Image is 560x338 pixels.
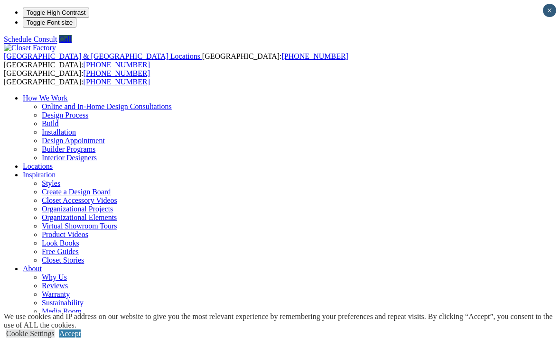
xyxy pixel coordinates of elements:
a: Interior Designers [42,154,97,162]
a: Organizational Elements [42,213,117,221]
a: Design Process [42,111,88,119]
a: Builder Programs [42,145,95,153]
a: [GEOGRAPHIC_DATA] & [GEOGRAPHIC_DATA] Locations [4,52,202,60]
a: Call [59,35,72,43]
a: Design Appointment [42,137,105,145]
span: Toggle Font size [27,19,73,26]
a: Product Videos [42,230,88,238]
a: Cookie Settings [6,329,55,338]
button: Toggle High Contrast [23,8,89,18]
a: [PHONE_NUMBER] [84,78,150,86]
img: Closet Factory [4,44,56,52]
span: Toggle High Contrast [27,9,85,16]
a: Online and In-Home Design Consultations [42,102,172,110]
a: Inspiration [23,171,56,179]
a: [PHONE_NUMBER] [84,61,150,69]
a: Accept [59,329,81,338]
a: Virtual Showroom Tours [42,222,117,230]
a: Locations [23,162,53,170]
a: Closet Accessory Videos [42,196,117,204]
a: Media Room [42,307,82,315]
a: Schedule Consult [4,35,57,43]
span: [GEOGRAPHIC_DATA]: [GEOGRAPHIC_DATA]: [4,52,348,69]
a: [PHONE_NUMBER] [84,69,150,77]
a: About [23,265,42,273]
button: Close [543,4,556,17]
a: Styles [42,179,60,187]
div: We use cookies and IP address on our website to give you the most relevant experience by remember... [4,312,560,329]
button: Toggle Font size [23,18,76,27]
a: Warranty [42,290,70,298]
a: Why Us [42,273,67,281]
span: [GEOGRAPHIC_DATA]: [GEOGRAPHIC_DATA]: [4,69,150,86]
a: [PHONE_NUMBER] [281,52,348,60]
span: [GEOGRAPHIC_DATA] & [GEOGRAPHIC_DATA] Locations [4,52,200,60]
a: How We Work [23,94,68,102]
a: Closet Stories [42,256,84,264]
a: Installation [42,128,76,136]
a: Organizational Projects [42,205,113,213]
a: Create a Design Board [42,188,111,196]
a: Sustainability [42,299,84,307]
a: Free Guides [42,247,79,256]
a: Reviews [42,282,68,290]
a: Look Books [42,239,79,247]
a: Build [42,119,59,128]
